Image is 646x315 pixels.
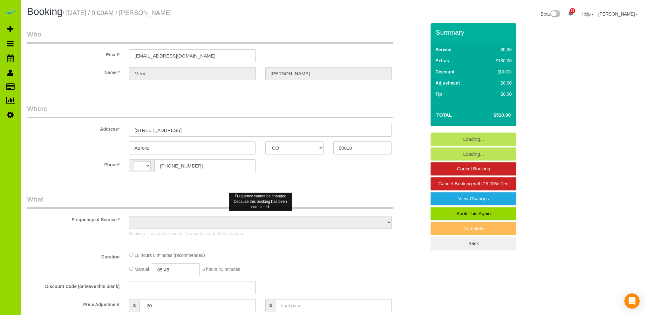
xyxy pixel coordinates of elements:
[482,69,512,75] div: ($0.00)
[436,29,513,36] h3: Summary
[22,159,124,168] label: Phone*
[482,58,512,64] div: $180.00
[63,9,172,16] small: / [DATE] / 9:00AM / [PERSON_NAME]
[435,58,449,64] label: Extras
[129,299,139,312] span: $
[229,193,292,211] div: Frequency cannot be changed because this booking has been completed.
[435,91,442,97] label: Tip
[129,67,255,80] input: First Name*
[129,230,392,237] p: Booking is complete and its Frequency cannot be changed
[431,207,516,220] a: Book This Again
[4,6,17,15] img: Automaid Logo
[22,67,124,76] label: Name *
[565,6,577,20] a: 55
[598,11,638,17] a: [PERSON_NAME]
[482,91,512,97] div: $0.00
[624,293,640,309] div: Open Intercom Messenger
[27,104,393,118] legend: Where
[435,69,454,75] label: Discount
[570,8,575,13] span: 55
[431,162,516,175] a: Cancel Booking
[550,10,560,18] img: New interface
[431,192,516,205] a: View Changes
[482,46,512,53] div: $0.00
[431,237,516,250] a: Back
[27,6,63,17] span: Booking
[265,67,392,80] input: Last Name*
[436,112,452,118] strong: Total
[541,11,561,17] a: Beta
[129,141,255,154] input: City*
[22,124,124,132] label: Address*
[581,11,594,17] a: Help
[22,251,124,260] label: Duration
[27,195,393,209] legend: What
[22,214,124,223] label: Frequency of Service *
[435,80,460,86] label: Adjustment
[482,80,512,86] div: $0.00
[435,46,451,53] label: Service
[333,141,392,154] input: Zip Code*
[134,267,149,272] span: Manual
[202,267,240,272] span: 5 hours 45 minutes
[22,281,124,290] label: Discount Code (or leave this blank)
[22,49,124,58] label: Email*
[474,113,511,118] h4: $510.00
[265,299,276,312] span: $
[27,30,393,44] legend: Who
[134,253,205,258] span: 10 hours 0 minutes (recommended)
[154,159,255,172] input: Phone*
[439,181,509,186] span: Cancel Booking with 25.00% Fee
[431,177,516,190] a: Cancel Booking with 25.00% Fee
[129,49,255,62] input: Email*
[22,299,124,308] label: Price Adjustment
[276,299,392,312] input: final price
